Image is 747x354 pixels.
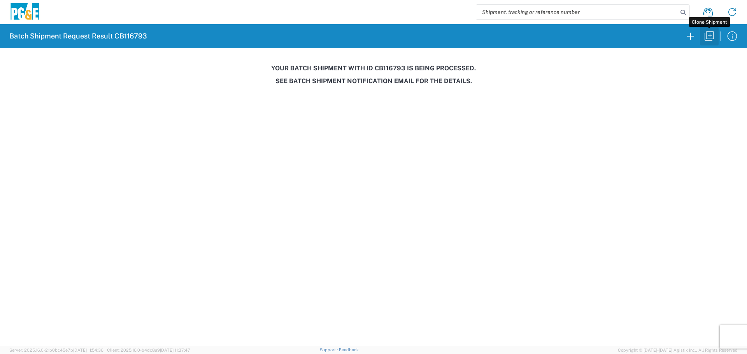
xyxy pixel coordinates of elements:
a: Feedback [339,347,359,352]
span: Copyright © [DATE]-[DATE] Agistix Inc., All Rights Reserved [618,347,738,354]
span: Client: 2025.16.0-b4dc8a9 [107,348,190,352]
h3: Your batch shipment with id CB116793 is being processed. [5,65,742,72]
a: Support [320,347,339,352]
h3: See Batch Shipment Notification email for the details. [5,77,742,85]
span: [DATE] 11:54:36 [73,348,103,352]
input: Shipment, tracking or reference number [476,5,678,19]
h2: Batch Shipment Request Result CB116793 [9,31,147,41]
span: Server: 2025.16.0-21b0bc45e7b [9,348,103,352]
span: [DATE] 11:37:47 [160,348,190,352]
img: pge [9,3,40,21]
